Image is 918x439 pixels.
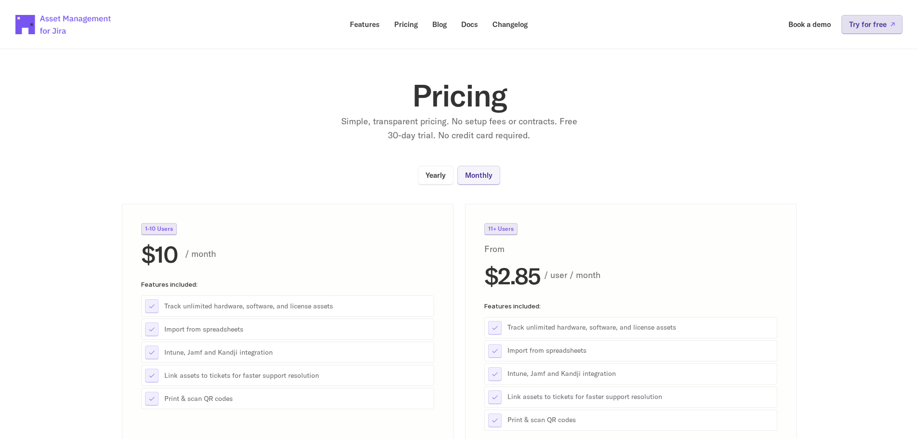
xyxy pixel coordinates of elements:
p: Import from spreadsheets [507,346,773,356]
a: Try for free [841,15,903,34]
p: Print & scan QR codes [164,394,430,403]
a: Book a demo [782,15,838,34]
h1: Pricing [266,80,652,111]
p: Print & scan QR codes [507,415,773,425]
p: Pricing [394,21,418,28]
a: Changelog [486,15,534,34]
p: Try for free [849,21,887,28]
p: Blog [432,21,447,28]
a: Features [343,15,386,34]
p: Docs [461,21,478,28]
p: Link assets to tickets for faster support resolution [164,371,430,380]
p: Changelog [492,21,528,28]
p: Features [350,21,380,28]
p: Simple, transparent pricing. No setup fees or contracts. Free 30-day trial. No credit card required. [339,115,580,143]
p: Import from spreadsheets [164,324,430,334]
p: / month [185,247,434,261]
p: Monthly [465,172,492,179]
p: / user / month [544,268,777,282]
p: Features included: [484,302,777,309]
p: Track unlimited hardware, software, and license assets [507,323,773,333]
h2: $10 [141,242,177,266]
p: From [484,242,528,256]
p: Intune, Jamf and Kandji integration [164,347,430,357]
a: Docs [454,15,485,34]
h2: $2.85 [484,264,540,287]
p: 1-10 Users [145,226,173,232]
p: Link assets to tickets for faster support resolution [507,392,773,402]
p: Yearly [426,172,446,179]
p: 11+ Users [488,226,514,232]
a: Pricing [387,15,425,34]
p: Book a demo [788,21,831,28]
a: Blog [426,15,453,34]
p: Intune, Jamf and Kandji integration [507,369,773,379]
p: Features included: [141,281,434,288]
p: Track unlimited hardware, software, and license assets [164,301,430,311]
